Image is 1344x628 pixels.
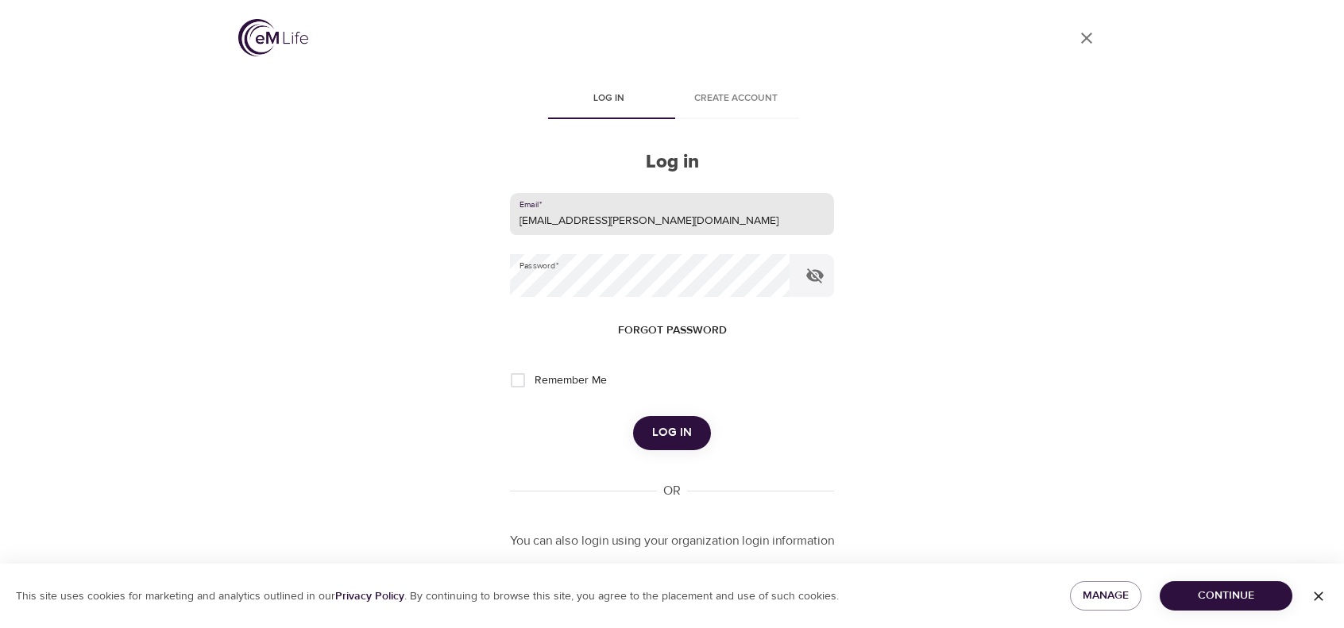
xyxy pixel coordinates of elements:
[535,372,607,389] span: Remember Me
[510,532,834,550] p: You can also login using your organization login information
[682,91,790,107] span: Create account
[238,19,308,56] img: logo
[1172,586,1280,606] span: Continue
[510,151,834,174] h2: Log in
[1160,581,1292,611] button: Continue
[1070,581,1141,611] button: Manage
[510,81,834,119] div: disabled tabs example
[1068,19,1106,57] a: close
[633,416,711,449] button: Log in
[612,316,733,345] button: Forgot password
[335,589,404,603] a: Privacy Policy
[554,91,662,107] span: Log in
[652,422,692,443] span: Log in
[1083,586,1129,606] span: Manage
[657,482,687,500] div: OR
[618,321,727,341] span: Forgot password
